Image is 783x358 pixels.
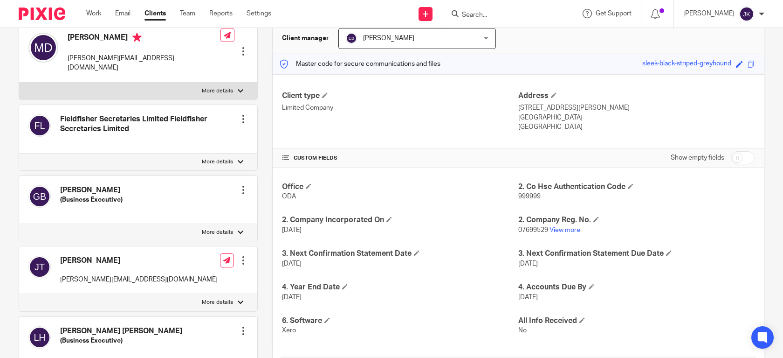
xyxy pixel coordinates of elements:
[282,316,518,326] h4: 6. Software
[363,35,414,42] span: [PERSON_NAME]
[282,282,518,292] h4: 4. Year End Date
[180,9,195,18] a: Team
[518,193,541,200] span: 999999
[19,7,65,20] img: Pixie
[280,59,440,69] p: Master code for secure communications and files
[28,256,51,278] img: svg%3E
[282,294,302,301] span: [DATE]
[518,260,538,267] span: [DATE]
[518,227,548,233] span: 07699529
[282,227,302,233] span: [DATE]
[68,33,220,44] h4: [PERSON_NAME]
[28,326,51,349] img: svg%3E
[60,185,123,195] h4: [PERSON_NAME]
[60,195,123,204] h5: (Business Executive)
[247,9,271,18] a: Settings
[282,182,518,192] h4: Office
[282,103,518,112] p: Limited Company
[518,113,755,122] p: [GEOGRAPHIC_DATA]
[739,7,754,21] img: svg%3E
[518,327,527,334] span: No
[671,153,724,162] label: Show empty fields
[28,185,51,208] img: svg%3E
[282,34,329,43] h3: Client manager
[282,327,296,334] span: Xero
[518,215,755,225] h4: 2. Company Reg. No.
[282,249,518,259] h4: 3. Next Confirmation Statement Date
[144,9,166,18] a: Clients
[202,299,233,306] p: More details
[461,11,545,20] input: Search
[60,326,182,336] h4: [PERSON_NAME] [PERSON_NAME]
[60,336,182,345] h5: (Business Executive)
[202,158,233,166] p: More details
[28,33,58,63] img: svg%3E
[518,182,755,192] h4: 2. Co Hse Authentication Code
[683,9,735,18] p: [PERSON_NAME]
[518,282,755,292] h4: 4. Accounts Due By
[68,54,220,73] p: [PERSON_NAME][EMAIL_ADDRESS][DOMAIN_NAME]
[518,91,755,101] h4: Address
[549,227,580,233] a: View more
[60,275,218,284] p: [PERSON_NAME][EMAIL_ADDRESS][DOMAIN_NAME]
[115,9,130,18] a: Email
[60,256,218,266] h4: [PERSON_NAME]
[60,114,239,134] h4: Fieldfisher Secretaries Limited Fieldfisher Secretaries Limited
[282,193,296,200] span: ODA
[28,114,51,137] img: svg%3E
[518,122,755,132] p: [GEOGRAPHIC_DATA]
[518,294,538,301] span: [DATE]
[209,9,233,18] a: Reports
[518,316,755,326] h4: All Info Received
[132,33,142,42] i: Primary
[282,260,302,267] span: [DATE]
[202,229,233,236] p: More details
[518,249,755,259] h4: 3. Next Confirmation Statement Due Date
[282,215,518,225] h4: 2. Company Incorporated On
[596,10,632,17] span: Get Support
[346,33,357,44] img: svg%3E
[642,59,731,70] div: sleek-black-striped-greyhound
[282,154,518,162] h4: CUSTOM FIELDS
[86,9,101,18] a: Work
[202,87,233,95] p: More details
[518,103,755,112] p: [STREET_ADDRESS][PERSON_NAME]
[282,91,518,101] h4: Client type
